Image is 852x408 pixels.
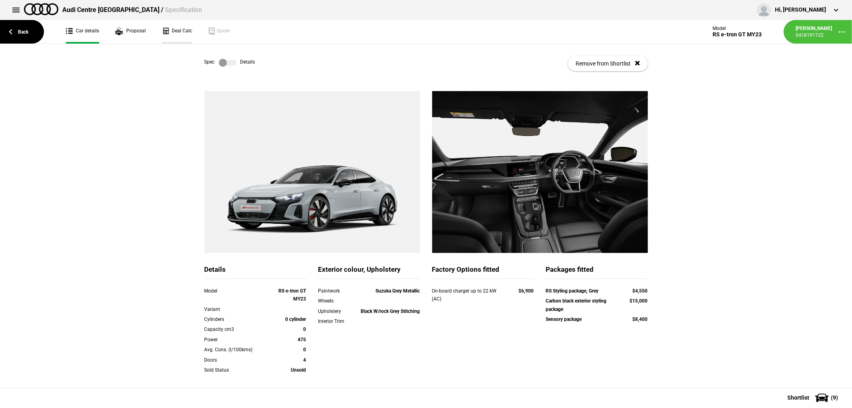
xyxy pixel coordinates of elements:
[162,20,192,44] a: Deal Calc
[318,287,359,295] div: Paintwork
[633,288,648,294] strong: $4,550
[318,265,420,279] div: Exterior colour, Upholstery
[205,336,266,344] div: Power
[286,316,306,322] strong: 0 cylinder
[796,32,832,39] div: 0418191122
[796,25,832,32] div: [PERSON_NAME]
[831,395,838,400] span: ( 9 )
[787,395,809,400] span: Shortlist
[115,20,146,44] a: Proposal
[205,305,266,313] div: Variant
[796,25,832,39] a: [PERSON_NAME]0418191122
[713,26,762,31] div: Model
[205,287,266,295] div: Model
[205,265,306,279] div: Details
[205,315,266,323] div: Cylinders
[775,6,826,14] div: Hi, [PERSON_NAME]
[546,316,582,322] strong: Sensory package
[304,357,306,363] strong: 4
[318,317,359,325] div: Interior Trim
[66,20,99,44] a: Car details
[568,56,648,71] button: Remove from Shortlist
[519,288,534,294] strong: $6,900
[630,298,648,304] strong: $15,000
[376,288,420,294] strong: Suzuka Grey Metallic
[546,298,607,312] strong: Carbon black exterior styling package
[291,367,306,373] strong: Unsold
[633,316,648,322] strong: $8,400
[775,388,852,408] button: Shortlist(9)
[304,347,306,352] strong: 0
[62,6,202,14] div: Audi Centre [GEOGRAPHIC_DATA] /
[279,288,306,302] strong: RS e-tron GT MY23
[205,59,255,67] div: Spec Details
[832,22,852,42] button: ...
[318,307,359,315] div: Upholstery
[304,326,306,332] strong: 0
[713,31,762,38] div: RS e-tron GT MY23
[546,265,648,279] div: Packages fitted
[205,325,266,333] div: Capacity cm3
[432,265,534,279] div: Factory Options fitted
[318,297,359,305] div: Wheels
[205,356,266,364] div: Doors
[546,288,599,294] strong: RS Styling package, Grey
[205,366,266,374] div: Sold Status
[205,346,266,354] div: Avg. Cons. (l/100kms)
[361,308,420,314] strong: Black W/rock Grey Stitching
[24,3,58,15] img: audi.png
[298,337,306,342] strong: 475
[432,287,504,303] div: On-board charger up to 22 kW (AC)
[165,6,202,14] span: Specification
